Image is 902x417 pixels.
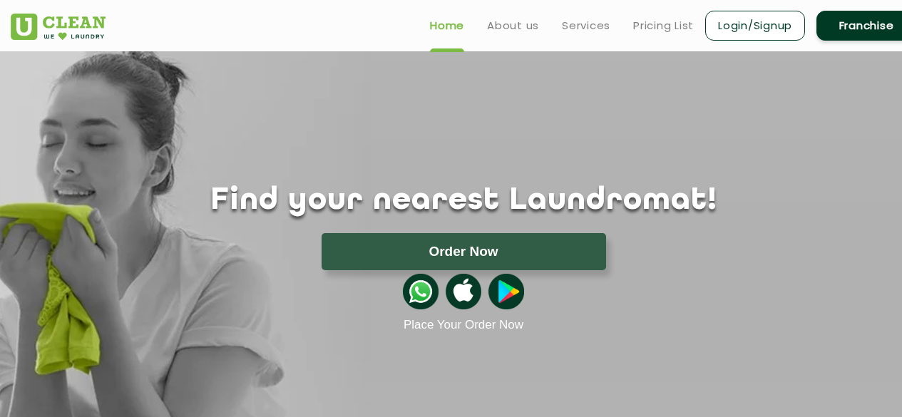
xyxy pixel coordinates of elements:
img: apple-icon.png [446,274,481,309]
a: Home [430,17,464,34]
a: About us [487,17,539,34]
a: Services [562,17,610,34]
a: Login/Signup [705,11,805,41]
img: playstoreicon.png [488,274,524,309]
img: UClean Laundry and Dry Cleaning [11,14,106,40]
button: Order Now [322,233,606,270]
img: whatsappicon.png [403,274,439,309]
a: Pricing List [633,17,694,34]
a: Place Your Order Now [404,318,523,332]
